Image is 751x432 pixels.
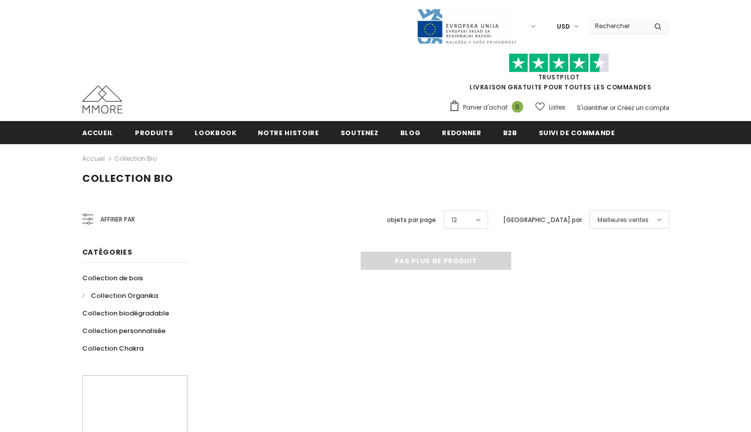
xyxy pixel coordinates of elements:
span: B2B [503,128,517,138]
span: Meilleures ventes [597,215,649,225]
a: Collection Bio [114,154,157,163]
a: Collection biodégradable [82,304,169,322]
a: Panier d'achat 0 [449,100,528,115]
span: Notre histoire [258,128,319,138]
a: B2B [503,121,517,144]
label: [GEOGRAPHIC_DATA] par [503,215,582,225]
span: 0 [512,101,523,113]
span: Collection personnalisée [82,326,166,336]
a: Accueil [82,153,105,165]
a: Créez un compte [617,103,669,112]
span: Suivi de commande [539,128,615,138]
a: Notre histoire [258,121,319,144]
a: Collection personnalisée [82,322,166,340]
a: Collection Chakra [82,340,143,357]
span: Produits [135,128,173,138]
label: objets par page [387,215,436,225]
a: Javni Razpis [416,22,517,30]
span: Affiner par [100,214,135,225]
span: Redonner [442,128,481,138]
a: Listes [535,98,565,116]
input: Search Site [589,19,647,33]
span: Collection Organika [91,291,158,300]
a: Collection de bois [82,269,143,287]
a: Redonner [442,121,481,144]
span: Panier d'achat [463,102,508,113]
span: Collection biodégradable [82,308,169,318]
span: USD [557,22,570,32]
span: Blog [400,128,421,138]
span: 12 [452,215,457,225]
img: Javni Razpis [416,8,517,45]
a: S'identifier [577,103,608,112]
span: soutenez [341,128,379,138]
span: Lookbook [195,128,236,138]
a: Collection Organika [82,287,158,304]
span: Collection de bois [82,273,143,283]
img: Cas MMORE [82,85,122,114]
img: Faites confiance aux étoiles pilotes [509,53,609,73]
a: Suivi de commande [539,121,615,144]
a: Produits [135,121,173,144]
a: soutenez [341,121,379,144]
span: Catégories [82,247,132,257]
span: Collection Chakra [82,344,143,353]
span: or [610,103,616,112]
a: TrustPilot [538,73,580,81]
a: Accueil [82,121,114,144]
a: Blog [400,121,421,144]
span: Collection Bio [82,171,173,185]
span: Accueil [82,128,114,138]
span: Listes [549,102,565,113]
a: Lookbook [195,121,236,144]
span: LIVRAISON GRATUITE POUR TOUTES LES COMMANDES [449,58,669,91]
